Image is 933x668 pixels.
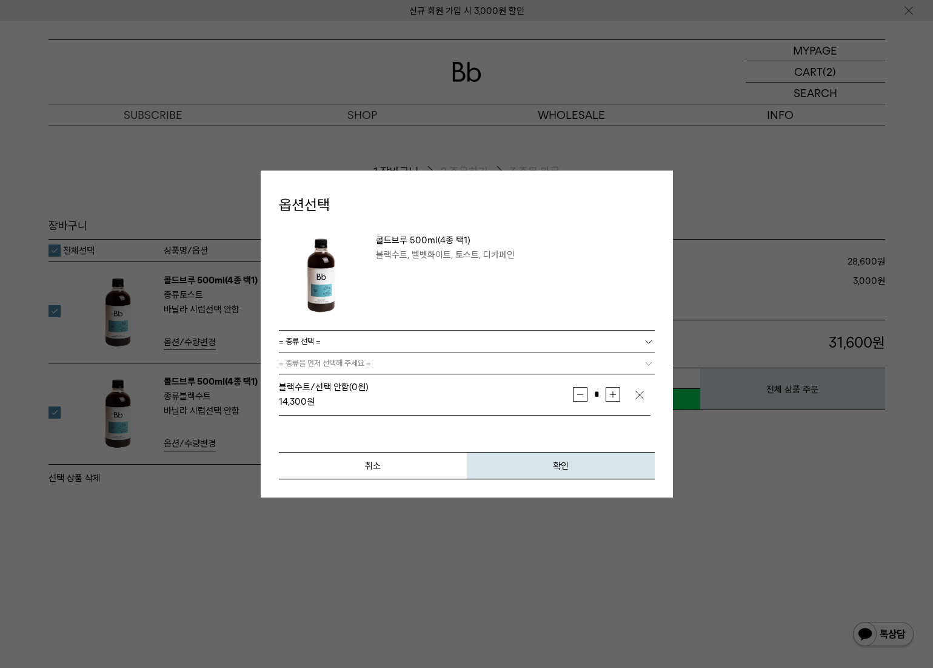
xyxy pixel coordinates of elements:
span: = 종류을 먼저 선택해 주세요 = [279,354,371,373]
span: 취소 [365,461,381,471]
div: 원 [279,394,574,409]
h4: 옵션선택 [279,195,655,215]
strong: 14,300 [279,396,307,407]
p: 블랙수트, 벨벳화이트, 토스트, 디카페인 [376,248,655,262]
img: 삭제 [634,389,646,401]
img: 콜드브루 500ml(4종 택1) [279,233,364,318]
span: 블랙수트/선택 안함 (0원) [279,382,369,393]
span: 확인 [553,461,569,471]
button: 감소 [573,387,587,402]
button: 취소 [279,452,467,479]
button: 확인 [467,452,655,479]
p: 콜드브루 500ml(4종 택1) [376,233,655,248]
span: = 종류 선택 = [279,332,321,351]
button: 증가 [606,387,620,402]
